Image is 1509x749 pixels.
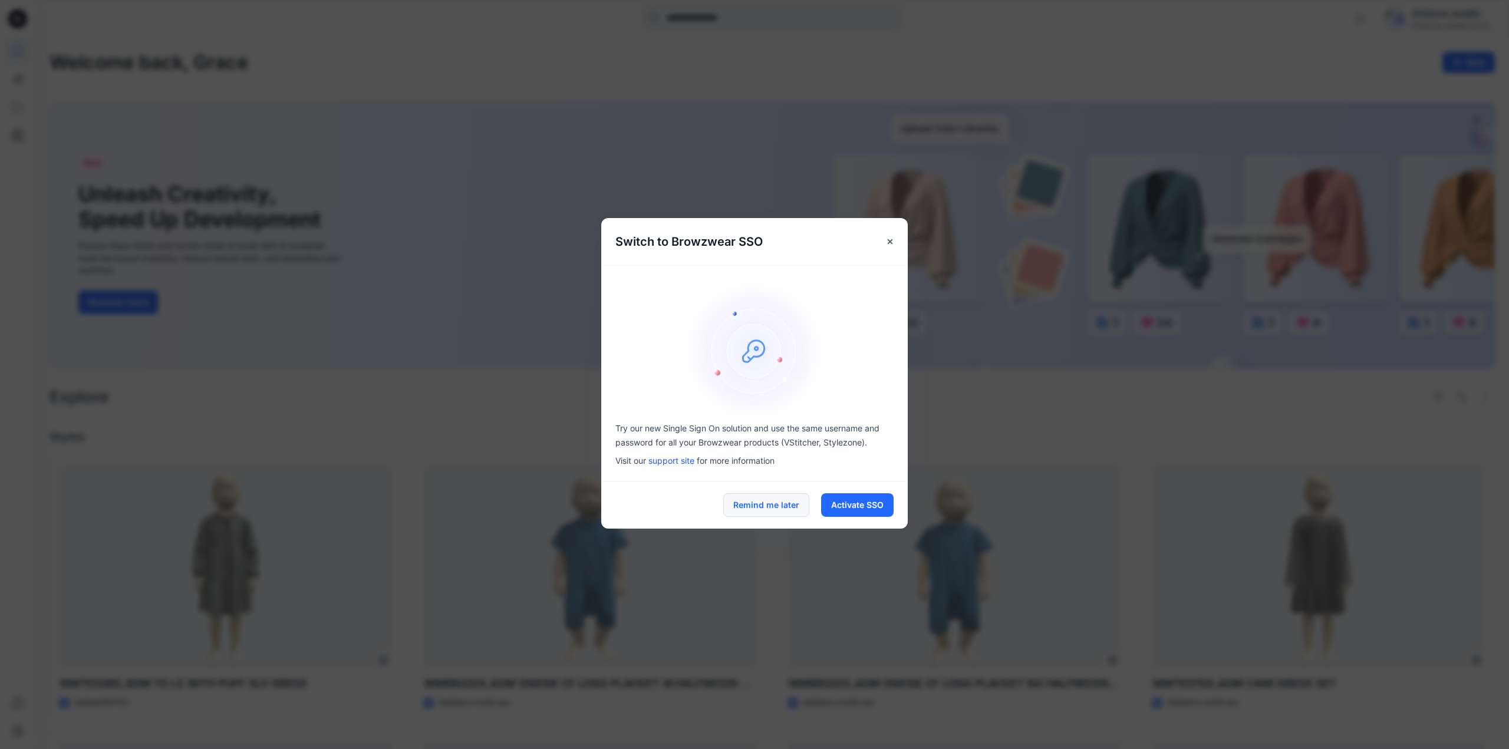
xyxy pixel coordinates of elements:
h5: Switch to Browzwear SSO [601,218,777,265]
button: Remind me later [723,493,809,517]
button: Activate SSO [821,493,894,517]
img: onboarding-sz2.46497b1a466840e1406823e529e1e164.svg [684,280,825,421]
p: Visit our for more information [615,454,894,467]
button: Close [879,231,901,252]
p: Try our new Single Sign On solution and use the same username and password for all your Browzwear... [615,421,894,450]
a: support site [648,456,694,466]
